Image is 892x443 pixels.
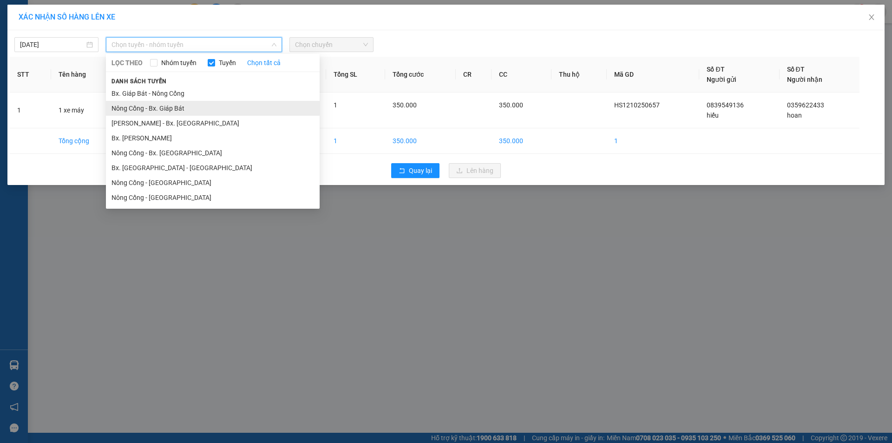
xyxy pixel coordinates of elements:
[707,66,724,73] span: Số ĐT
[492,57,551,93] th: CC
[787,112,802,119] span: hoan
[106,160,320,175] li: Bx. [GEOGRAPHIC_DATA] - [GEOGRAPHIC_DATA]
[787,76,822,83] span: Người nhận
[295,38,368,52] span: Chọn chuyến
[399,167,405,175] span: rollback
[51,57,121,93] th: Tên hàng
[51,128,121,154] td: Tổng cộng
[449,163,501,178] button: uploadLên hàng
[271,42,277,47] span: down
[215,58,240,68] span: Tuyến
[5,27,25,60] img: logo
[98,38,153,47] span: HS1310250007
[157,58,200,68] span: Nhóm tuyến
[111,38,276,52] span: Chọn tuyến - nhóm tuyến
[607,57,700,93] th: Mã GD
[326,57,386,93] th: Tổng SL
[787,101,824,109] span: 0359622433
[106,131,320,145] li: Bx. [PERSON_NAME]
[30,7,94,38] strong: CHUYỂN PHÁT NHANH ĐÔNG LÝ
[106,101,320,116] li: Nông Cống - Bx. Giáp Bát
[614,101,660,109] span: HS1210250657
[868,13,875,21] span: close
[409,165,432,176] span: Quay lại
[106,77,172,86] span: Danh sách tuyến
[106,86,320,101] li: Bx. Giáp Bát - Nông Cống
[787,66,805,73] span: Số ĐT
[456,57,492,93] th: CR
[106,190,320,205] li: Nông Cống - [GEOGRAPHIC_DATA]
[326,128,386,154] td: 1
[707,76,736,83] span: Người gửi
[385,128,456,154] td: 350.000
[607,128,700,154] td: 1
[20,40,85,50] input: 13/10/2025
[19,13,115,21] span: XÁC NHẬN SỐ HÀNG LÊN XE
[385,57,456,93] th: Tổng cước
[46,40,76,49] span: SĐT XE
[334,101,337,109] span: 1
[10,93,51,128] td: 1
[51,93,121,128] td: 1 xe máy
[551,57,606,93] th: Thu hộ
[707,101,744,109] span: 0839549136
[492,128,551,154] td: 350.000
[499,101,523,109] span: 350.000
[10,57,51,93] th: STT
[106,116,320,131] li: [PERSON_NAME] - Bx. [GEOGRAPHIC_DATA]
[393,101,417,109] span: 350.000
[707,112,719,119] span: hiếu
[247,58,281,68] a: Chọn tất cả
[391,163,439,178] button: rollbackQuay lại
[859,5,885,31] button: Close
[37,51,87,71] strong: PHIẾU BIÊN NHẬN
[111,58,143,68] span: LỌC THEO
[106,175,320,190] li: Nông Cống - [GEOGRAPHIC_DATA]
[106,145,320,160] li: Nông Cống - Bx. [GEOGRAPHIC_DATA]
